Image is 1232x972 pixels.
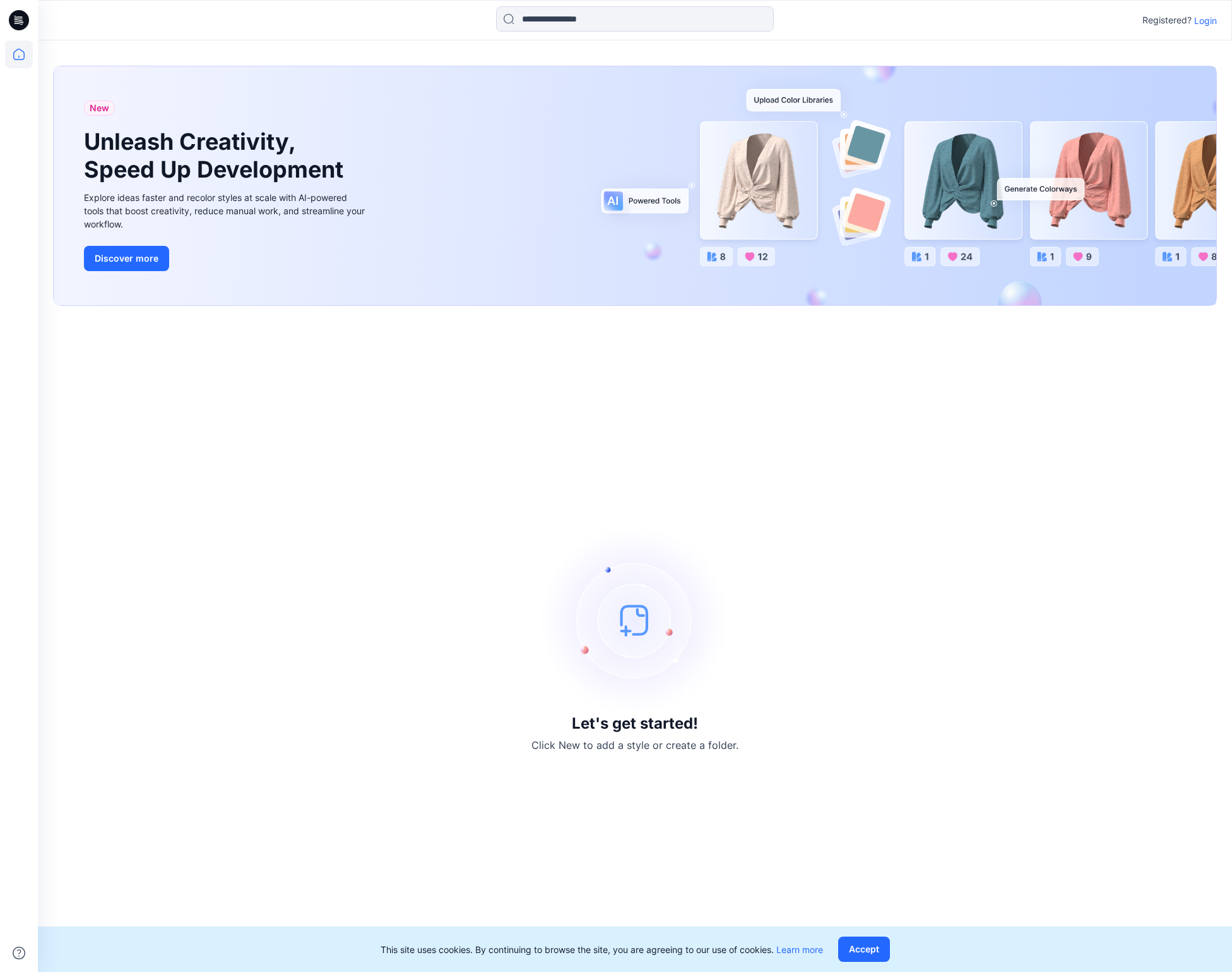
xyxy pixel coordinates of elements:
[84,246,368,271] a: Discover more
[84,128,349,183] h1: Unleash Creativity, Speed Up Development
[838,937,890,962] button: Accept
[776,944,823,955] a: Learn more
[84,191,368,231] div: Explore ideas faster and recolor styles at scale with AI-powered tools that boost creativity, red...
[540,525,730,715] img: empty-state-image.svg
[531,738,738,753] p: Click New to add a style or create a folder.
[90,100,109,116] span: New
[381,943,823,956] p: This site uses cookies. By continuing to browse the site, you are agreeing to our use of cookies.
[1194,14,1217,27] p: Login
[1142,13,1192,28] p: Registered?
[572,715,698,732] h3: Let's get started!
[84,246,169,271] button: Discover more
